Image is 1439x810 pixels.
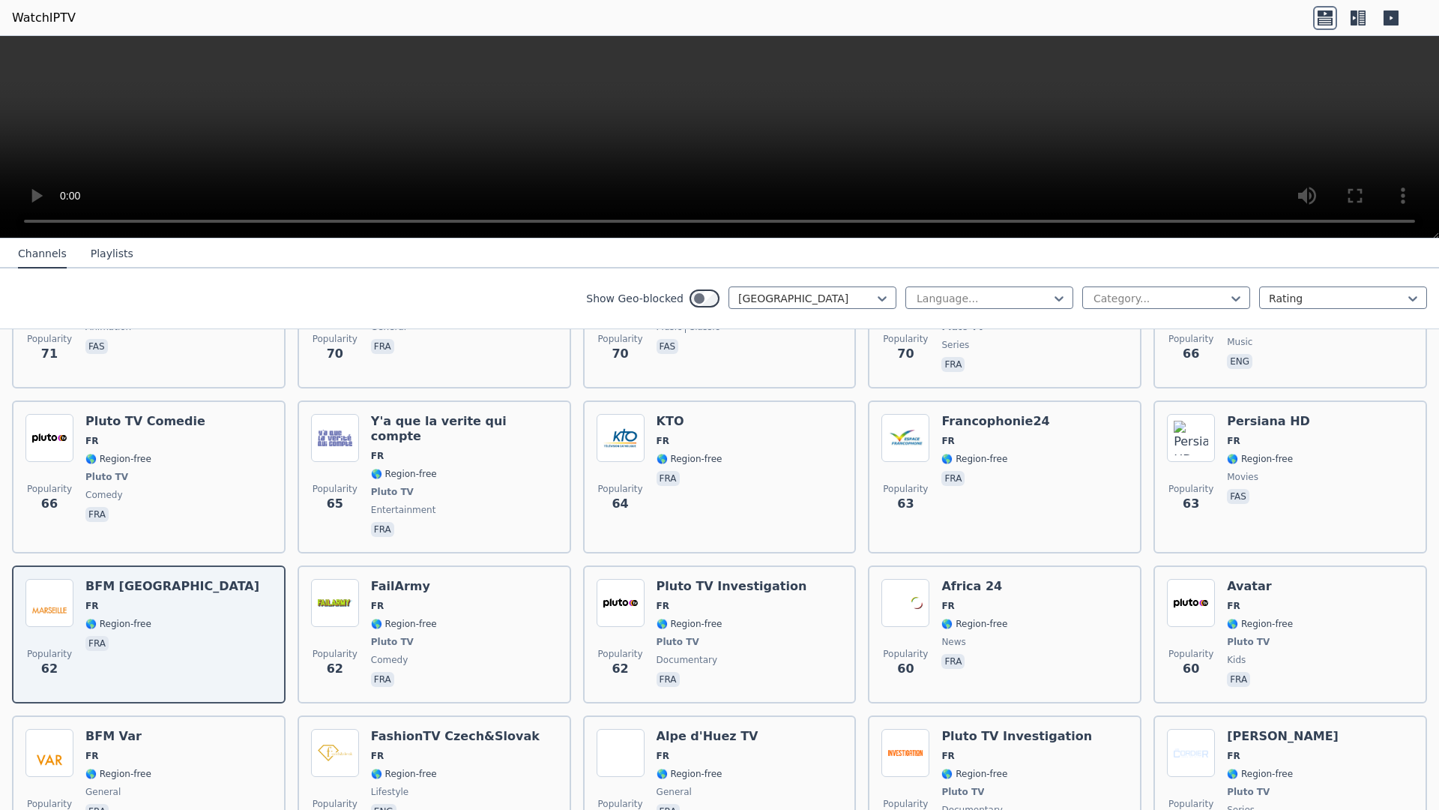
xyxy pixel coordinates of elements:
[41,660,58,678] span: 62
[1183,660,1199,678] span: 60
[897,495,914,513] span: 63
[85,507,109,522] p: fra
[371,654,408,666] span: comedy
[371,786,408,798] span: lifestyle
[897,345,914,363] span: 70
[371,468,437,480] span: 🌎 Region-free
[371,339,394,354] p: fra
[85,600,98,612] span: FR
[1227,786,1270,798] span: Pluto TV
[941,414,1049,429] h6: Francophonie24
[941,435,954,447] span: FR
[371,672,394,687] p: fra
[311,414,359,462] img: Y'a que la verite qui compte
[1168,648,1213,660] span: Popularity
[1227,453,1293,465] span: 🌎 Region-free
[1227,336,1252,348] span: music
[657,768,722,780] span: 🌎 Region-free
[897,660,914,678] span: 60
[657,339,679,354] p: fas
[371,768,437,780] span: 🌎 Region-free
[371,450,384,462] span: FR
[41,495,58,513] span: 66
[85,768,151,780] span: 🌎 Region-free
[1227,579,1293,594] h6: Avatar
[657,729,758,744] h6: Alpe d'Huez TV
[371,504,436,516] span: entertainment
[1227,471,1258,483] span: movies
[311,579,359,627] img: FailArmy
[1227,729,1339,744] h6: [PERSON_NAME]
[85,750,98,762] span: FR
[1227,618,1293,630] span: 🌎 Region-free
[941,750,954,762] span: FR
[941,600,954,612] span: FR
[41,345,58,363] span: 71
[25,579,73,627] img: BFM Marseille
[371,618,437,630] span: 🌎 Region-free
[941,618,1007,630] span: 🌎 Region-free
[1227,600,1240,612] span: FR
[1167,579,1215,627] img: Avatar
[941,654,965,669] p: fra
[941,453,1007,465] span: 🌎 Region-free
[1168,798,1213,810] span: Popularity
[1227,636,1270,648] span: Pluto TV
[941,768,1007,780] span: 🌎 Region-free
[657,471,680,486] p: fra
[881,414,929,462] img: Francophonie24
[1167,729,1215,777] img: Les Cordier
[598,798,643,810] span: Popularity
[85,414,205,429] h6: Pluto TV Comedie
[881,729,929,777] img: Pluto TV Investigation
[1167,414,1215,462] img: Persiana HD
[941,786,984,798] span: Pluto TV
[597,414,645,462] img: KTO
[612,660,628,678] span: 62
[371,600,384,612] span: FR
[311,729,359,777] img: FashionTV Czech&Slovak
[1183,495,1199,513] span: 63
[85,471,128,483] span: Pluto TV
[1227,354,1252,369] p: eng
[371,486,414,498] span: Pluto TV
[85,636,109,651] p: fra
[313,333,358,345] span: Popularity
[1227,768,1293,780] span: 🌎 Region-free
[371,579,437,594] h6: FailArmy
[881,579,929,627] img: Africa 24
[371,414,558,444] h6: Y'a que la verite qui compte
[313,483,358,495] span: Popularity
[327,495,343,513] span: 65
[371,750,384,762] span: FR
[27,798,72,810] span: Popularity
[657,654,718,666] span: documentary
[657,786,692,798] span: general
[1168,483,1213,495] span: Popularity
[25,729,73,777] img: BFM Var
[1227,414,1310,429] h6: Persiana HD
[313,798,358,810] span: Popularity
[612,345,628,363] span: 70
[941,357,965,372] p: fra
[371,729,540,744] h6: FashionTV Czech&Slovak
[85,453,151,465] span: 🌎 Region-free
[27,648,72,660] span: Popularity
[941,579,1007,594] h6: Africa 24
[85,579,259,594] h6: BFM [GEOGRAPHIC_DATA]
[27,483,72,495] span: Popularity
[1227,435,1240,447] span: FR
[883,483,928,495] span: Popularity
[657,435,669,447] span: FR
[941,729,1092,744] h6: Pluto TV Investigation
[598,483,643,495] span: Popularity
[85,435,98,447] span: FR
[883,333,928,345] span: Popularity
[598,333,643,345] span: Popularity
[1168,333,1213,345] span: Popularity
[657,453,722,465] span: 🌎 Region-free
[27,333,72,345] span: Popularity
[597,729,645,777] img: Alpe d'Huez TV
[327,345,343,363] span: 70
[941,636,965,648] span: news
